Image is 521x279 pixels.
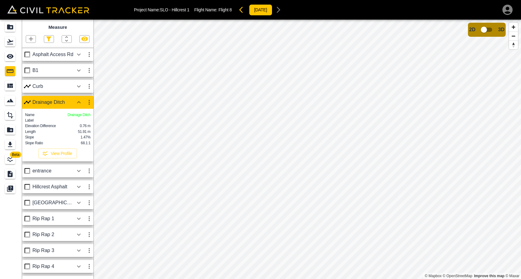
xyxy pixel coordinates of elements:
[509,23,518,32] button: Zoom in
[474,274,504,278] a: Map feedback
[134,7,190,12] p: Project Name: SLO - Hillcrest 1
[469,27,475,32] span: 2D
[194,7,232,12] p: Flight Name:
[505,274,519,278] a: Maxar
[94,20,521,279] canvas: Map
[498,27,504,32] span: 3D
[509,32,518,40] button: Zoom out
[7,5,89,14] img: Civil Tracker
[509,40,518,49] button: Reset bearing to north
[443,274,473,278] a: OpenStreetMap
[425,274,442,278] a: Mapbox
[249,4,272,16] button: [DATE]
[218,7,232,12] span: Flight 8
